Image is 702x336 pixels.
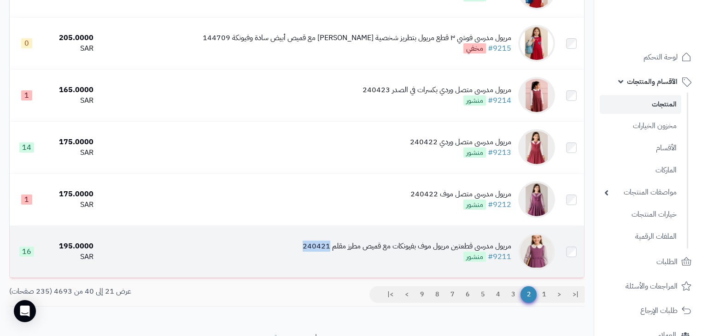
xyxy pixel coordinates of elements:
a: الطلبات [600,251,696,273]
span: الطلبات [656,255,678,268]
div: SAR [47,43,94,54]
a: 6 [460,286,475,303]
a: 7 [445,286,460,303]
a: < [551,286,567,303]
a: 1 [536,286,552,303]
div: 165.0000 [47,85,94,95]
div: 205.0000 [47,33,94,43]
a: المراجعات والأسئلة [600,275,696,297]
span: منشور [463,252,486,262]
a: >| [381,286,399,303]
a: لوحة التحكم [600,46,696,68]
span: لوحة التحكم [643,51,678,64]
span: 1 [21,90,32,100]
div: SAR [47,147,94,158]
a: 4 [490,286,506,303]
div: 195.0000 [47,241,94,252]
span: منشور [463,147,486,158]
a: |< [567,286,585,303]
div: مريول مدرسي قطعتين مريول موف بفيونكات مع قميص مطرز مقلم 240421 [303,241,511,252]
a: #9215 [488,43,511,54]
span: الأقسام والمنتجات [627,75,678,88]
a: > [399,286,415,303]
a: #9214 [488,95,511,106]
div: 175.0000 [47,189,94,200]
img: مريول مدرسي متصل موف 240422 [518,181,555,218]
a: #9212 [488,199,511,210]
a: #9211 [488,251,511,262]
span: 2 [521,286,537,303]
a: خيارات المنتجات [600,205,681,224]
span: 16 [19,247,34,257]
a: #9213 [488,147,511,158]
a: طلبات الإرجاع [600,300,696,322]
img: مريول مدرسي قطعتين مريول موف بفيونكات مع قميص مطرز مقلم 240421 [518,233,555,270]
div: SAR [47,95,94,106]
div: مريول مدرسي فوشي ٣ قطع مريول بتطريز شخصية [PERSON_NAME] مع قميص أبيض سادة وفيونكة 144709 [203,33,511,43]
a: 9 [414,286,430,303]
a: الأقسام [600,138,681,158]
a: مخزون الخيارات [600,116,681,136]
img: مريول مدرسي متصل وردي بكسرات في الصدر 240423 [518,77,555,114]
div: Open Intercom Messenger [14,300,36,322]
img: مريول مدرسي فوشي ٣ قطع مريول بتطريز شخصية ستيتش مع قميص أبيض سادة وفيونكة 144709 [518,25,555,62]
div: مريول مدرسي متصل موف 240422 [410,189,511,200]
span: طلبات الإرجاع [640,304,678,317]
a: 5 [475,286,491,303]
span: المراجعات والأسئلة [626,280,678,293]
img: مريول مدرسي متصل وردي 240422 [518,129,555,166]
div: عرض 21 إلى 40 من 4693 (235 صفحات) [2,286,297,297]
div: مريول مدرسي متصل وردي بكسرات في الصدر 240423 [363,85,511,95]
a: 3 [505,286,521,303]
span: 1 [21,195,32,205]
span: منشور [463,95,486,106]
span: منشور [463,200,486,210]
a: 8 [429,286,445,303]
div: SAR [47,200,94,210]
a: الماركات [600,160,681,180]
span: مخفي [463,43,486,53]
div: مريول مدرسي متصل وردي 240422 [410,137,511,147]
a: الملفات الرقمية [600,227,681,247]
span: 0 [21,38,32,48]
div: 175.0000 [47,137,94,147]
span: 14 [19,142,34,153]
a: مواصفات المنتجات [600,183,681,202]
div: SAR [47,252,94,262]
a: المنتجات [600,95,681,114]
